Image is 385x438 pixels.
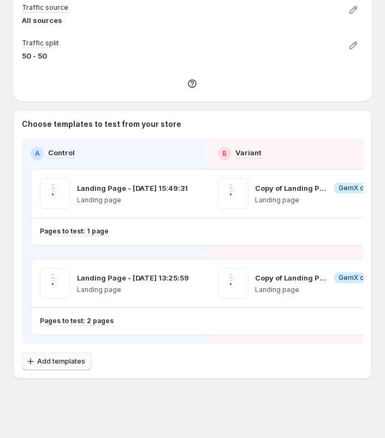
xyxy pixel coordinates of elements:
p: Control [48,147,75,158]
p: Variant [235,147,262,158]
p: Pages to test: 1 page [40,227,109,236]
img: Landing Page - Sep 9, 15:49:31 [40,178,70,209]
p: Pages to test: 2 pages [40,317,114,325]
span: Add templates [37,357,85,366]
span: GemX only [339,273,374,282]
p: Copy of Landing Page - [DATE] 15:49:31 [255,183,330,194]
p: 50 - 50 [22,50,59,61]
img: Landing Page - Apr 1, 13:25:59 [40,268,70,299]
p: Landing page [77,285,189,294]
p: All sources [22,15,68,26]
h2: A [35,149,40,158]
p: Landing Page - [DATE] 13:25:59 [77,272,189,283]
p: Choose templates to test from your store [22,119,363,130]
p: Landing page [255,285,378,294]
h2: B [222,149,227,158]
button: Add templates [22,353,92,370]
img: Copy of Landing Page - Apr 1, 13:25:59 [218,268,248,299]
p: Landing page [77,196,188,205]
p: Copy of Landing Page - [DATE] 13:25:59 [255,272,330,283]
p: Traffic source [22,3,68,12]
span: GemX only [339,184,374,192]
p: Traffic split [22,39,59,48]
p: Landing page [255,196,378,205]
img: Copy of Landing Page - Sep 9, 15:49:31 [218,178,248,209]
p: Landing Page - [DATE] 15:49:31 [77,183,188,194]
